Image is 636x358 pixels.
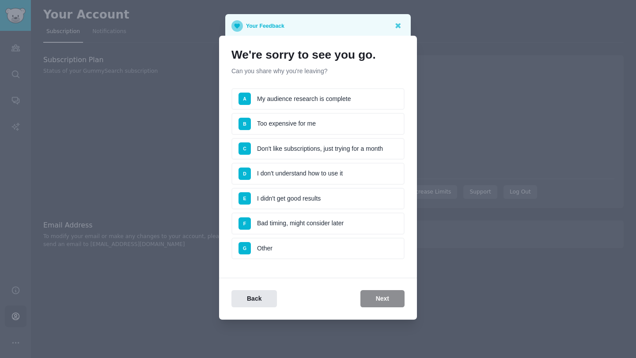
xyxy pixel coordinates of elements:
[231,48,405,62] h1: We're sorry to see you go.
[243,196,246,201] span: E
[231,290,277,307] button: Back
[243,221,246,226] span: F
[243,246,246,251] span: G
[243,146,246,151] span: C
[243,121,246,127] span: B
[243,171,246,176] span: D
[243,96,246,101] span: A
[231,67,405,76] p: Can you share why you're leaving?
[246,20,284,32] p: Your Feedback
